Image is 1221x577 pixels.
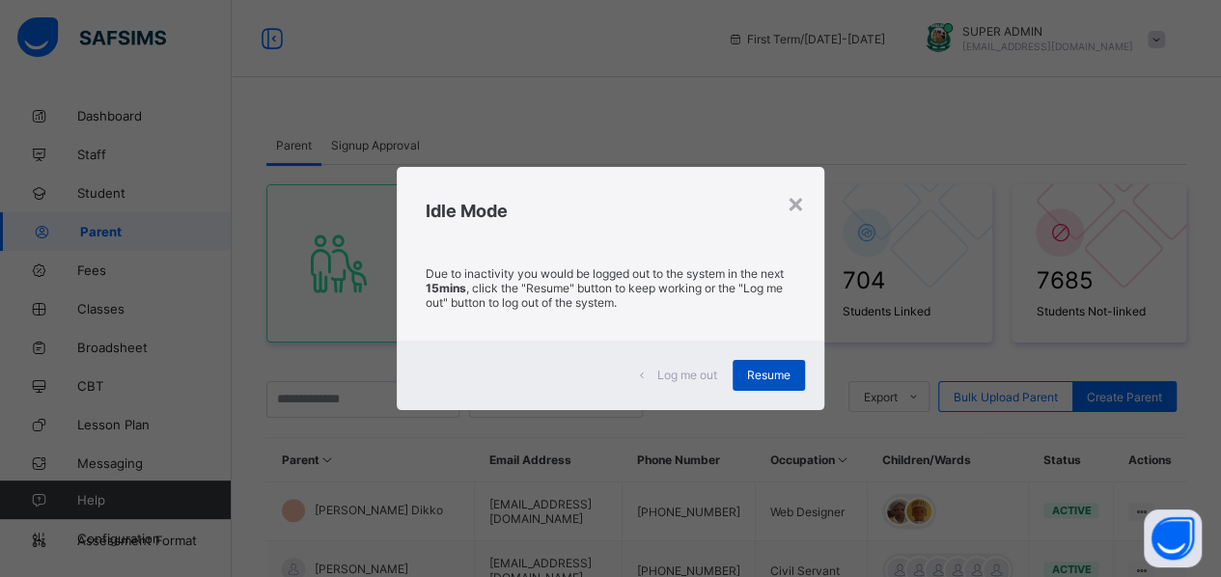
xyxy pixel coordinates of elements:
[426,266,795,310] p: Due to inactivity you would be logged out to the system in the next , click the "Resume" button t...
[1144,509,1202,567] button: Open asap
[657,368,717,382] span: Log me out
[747,368,791,382] span: Resume
[426,201,795,221] h2: Idle Mode
[787,186,805,219] div: ×
[426,281,466,295] strong: 15mins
